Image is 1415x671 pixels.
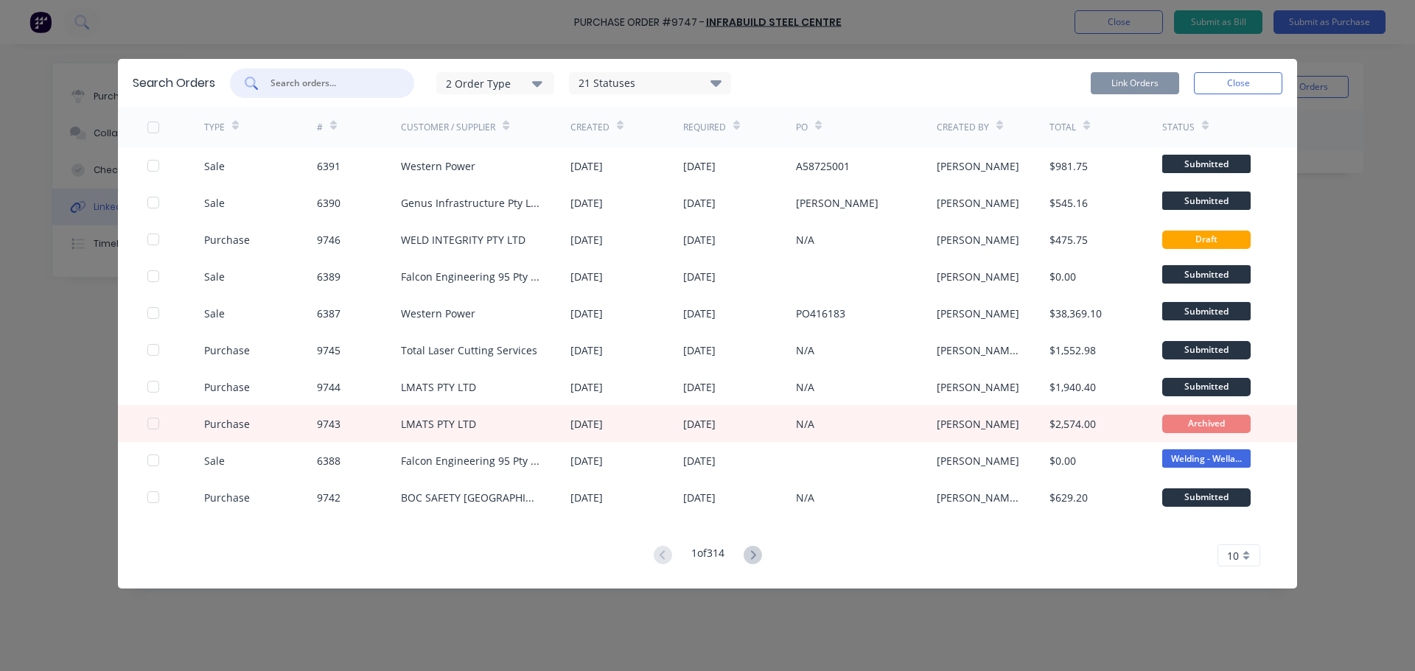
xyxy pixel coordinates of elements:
div: Purchase [204,232,250,247]
div: Status [1162,121,1195,134]
div: 21 Statuses [570,75,730,91]
div: [DATE] [683,232,716,247]
div: [PERSON_NAME] [937,416,1019,432]
div: 1 of 314 [691,545,724,566]
div: [DATE] [683,490,716,505]
div: LMATS PTY LTD [401,379,476,395]
div: $545.16 [1049,195,1088,211]
div: 2 Order Type [446,75,545,91]
div: Sale [204,306,225,321]
div: 9745 [317,342,340,358]
div: [PERSON_NAME] [937,269,1019,284]
div: # [317,121,323,134]
div: [PERSON_NAME] [937,232,1019,247]
div: $981.75 [1049,158,1088,174]
div: Sale [204,453,225,468]
div: [PERSON_NAME] [937,158,1019,174]
div: Submitted [1162,341,1251,359]
div: Western Power [401,306,475,321]
div: Falcon Engineering 95 Pty Ltd [401,269,541,284]
div: [DATE] [683,158,716,174]
div: [DATE] [683,416,716,432]
div: [DATE] [570,416,603,432]
div: [DATE] [683,306,716,321]
div: Customer / Supplier [401,121,495,134]
div: Created [570,121,609,134]
div: [DATE] [570,379,603,395]
div: Submitted [1162,488,1251,507]
div: N/A [796,232,814,247]
div: [PERSON_NAME] [937,306,1019,321]
button: 2 Order Type [436,72,554,94]
div: Purchase [204,490,250,505]
div: [PERSON_NAME] (Purchasing) [937,342,1020,358]
div: $629.20 [1049,490,1088,505]
div: Total Laser Cutting Services [401,342,537,358]
div: [PERSON_NAME] [937,379,1019,395]
div: PO416183 [796,306,845,321]
div: 6388 [317,453,340,468]
div: Sale [204,269,225,284]
div: 6390 [317,195,340,211]
div: 9742 [317,490,340,505]
button: Close [1194,72,1282,94]
div: Western Power [401,158,475,174]
div: WELD INTEGRITY PTY LTD [401,232,525,247]
div: Sale [204,195,225,211]
div: 6387 [317,306,340,321]
div: Created By [937,121,989,134]
div: Purchase [204,416,250,432]
div: 9744 [317,379,340,395]
div: Sale [204,158,225,174]
div: [DATE] [570,342,603,358]
div: Search Orders [133,74,215,92]
span: Welding - Wella... [1162,449,1251,468]
div: $1,552.98 [1049,342,1096,358]
div: Archived [1162,415,1251,433]
div: Purchase [204,342,250,358]
div: LMATS PTY LTD [401,416,476,432]
div: Required [683,121,726,134]
span: Submitted [1162,265,1251,284]
div: [DATE] [683,379,716,395]
div: [DATE] [683,342,716,358]
div: [DATE] [570,158,603,174]
div: PO [796,121,808,134]
span: Submitted [1162,302,1251,320]
div: BOC SAFETY [GEOGRAPHIC_DATA] [401,490,541,505]
div: [PERSON_NAME] [796,195,878,211]
div: $2,574.00 [1049,416,1096,432]
div: Genus Infrastructure Pty Ltd [401,195,541,211]
div: $0.00 [1049,269,1076,284]
div: N/A [796,342,814,358]
div: $0.00 [1049,453,1076,468]
div: [DATE] [570,306,603,321]
button: Link Orders [1091,72,1179,94]
div: [DATE] [570,453,603,468]
div: [DATE] [683,269,716,284]
div: TYPE [204,121,225,134]
div: N/A [796,416,814,432]
div: 6391 [317,158,340,174]
div: Total [1049,121,1076,134]
span: 10 [1227,548,1239,563]
div: [DATE] [570,232,603,247]
div: $1,940.40 [1049,379,1096,395]
div: N/A [796,379,814,395]
div: [PERSON_NAME] [937,195,1019,211]
div: Purchase [204,379,250,395]
div: 9746 [317,232,340,247]
div: [DATE] [570,195,603,211]
div: 9743 [317,416,340,432]
div: A58725001 [796,158,850,174]
div: [DATE] [683,453,716,468]
div: [DATE] [683,195,716,211]
div: Draft [1162,231,1251,249]
span: Submitted [1162,192,1251,210]
div: 6389 [317,269,340,284]
div: N/A [796,490,814,505]
div: [DATE] [570,269,603,284]
div: [PERSON_NAME] [937,453,1019,468]
input: Search orders... [269,76,391,91]
div: Submitted [1162,378,1251,396]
